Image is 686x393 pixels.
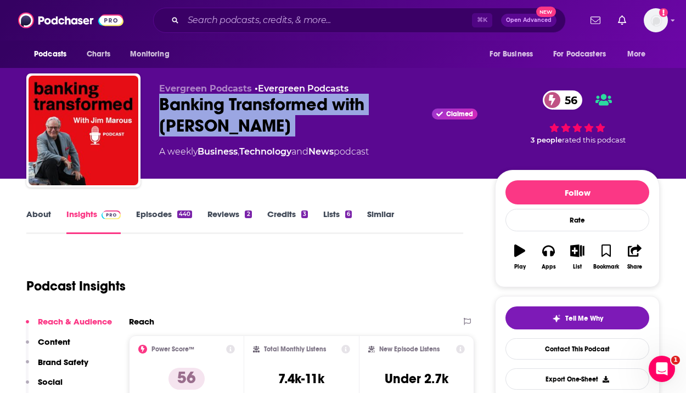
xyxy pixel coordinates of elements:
[122,44,183,65] button: open menu
[621,237,649,277] button: Share
[258,83,348,94] a: Evergreen Podcasts
[536,7,556,17] span: New
[38,357,88,367] p: Brand Safety
[505,368,649,390] button: Export One-Sheet
[531,136,562,144] span: 3 people
[18,10,123,31] img: Podchaser - Follow, Share and Rate Podcasts
[177,210,192,218] div: 440
[627,47,646,62] span: More
[490,47,533,62] span: For Business
[553,47,606,62] span: For Podcasters
[505,209,649,231] div: Rate
[159,145,369,158] div: A weekly podcast
[505,306,649,329] button: tell me why sparkleTell Me Why
[159,83,252,94] span: Evergreen Podcasts
[385,371,448,387] h3: Under 2.7k
[446,111,473,117] span: Claimed
[34,47,66,62] span: Podcasts
[38,316,112,327] p: Reach & Audience
[379,345,440,353] h2: New Episode Listens
[501,14,556,27] button: Open AdvancedNew
[26,278,126,294] h1: Podcast Insights
[264,345,326,353] h2: Total Monthly Listens
[66,209,121,234] a: InsightsPodchaser Pro
[546,44,622,65] button: open menu
[659,8,668,17] svg: Add a profile image
[38,377,63,387] p: Social
[573,264,582,270] div: List
[345,210,352,218] div: 6
[238,146,239,157] span: ,
[129,316,154,327] h2: Reach
[586,11,605,30] a: Show notifications dropdown
[183,12,472,29] input: Search podcasts, credits, & more...
[542,264,556,270] div: Apps
[26,316,112,337] button: Reach & Audience
[592,237,620,277] button: Bookmark
[552,314,561,323] img: tell me why sparkle
[80,44,117,65] a: Charts
[26,209,51,234] a: About
[644,8,668,32] button: Show profile menu
[308,146,334,157] a: News
[151,345,194,353] h2: Power Score™
[593,264,619,270] div: Bookmark
[26,337,70,357] button: Content
[562,136,626,144] span: rated this podcast
[554,90,583,110] span: 56
[207,209,251,234] a: Reviews2
[505,338,649,360] a: Contact This Podcast
[323,209,352,234] a: Lists6
[239,146,291,157] a: Technology
[482,44,547,65] button: open menu
[644,8,668,32] span: Logged in as AparnaKulkarni
[26,357,88,377] button: Brand Safety
[278,371,324,387] h3: 7.4k-11k
[102,210,121,219] img: Podchaser Pro
[29,76,138,185] img: Banking Transformed with Jim Marous
[620,44,660,65] button: open menu
[505,237,534,277] button: Play
[87,47,110,62] span: Charts
[649,356,675,382] iframe: Intercom live chat
[614,11,631,30] a: Show notifications dropdown
[644,8,668,32] img: User Profile
[198,146,238,157] a: Business
[255,83,348,94] span: •
[514,264,526,270] div: Play
[505,180,649,204] button: Follow
[543,90,583,110] a: 56
[153,8,566,33] div: Search podcasts, credits, & more...
[291,146,308,157] span: and
[130,47,169,62] span: Monitoring
[565,314,603,323] span: Tell Me Why
[563,237,592,277] button: List
[267,209,308,234] a: Credits3
[627,264,642,270] div: Share
[168,368,205,390] p: 56
[38,337,70,347] p: Content
[671,356,680,364] span: 1
[534,237,563,277] button: Apps
[506,18,552,23] span: Open Advanced
[301,210,308,218] div: 3
[136,209,192,234] a: Episodes440
[472,13,492,27] span: ⌘ K
[367,209,394,234] a: Similar
[245,210,251,218] div: 2
[495,83,660,151] div: 56 3 peoplerated this podcast
[26,44,81,65] button: open menu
